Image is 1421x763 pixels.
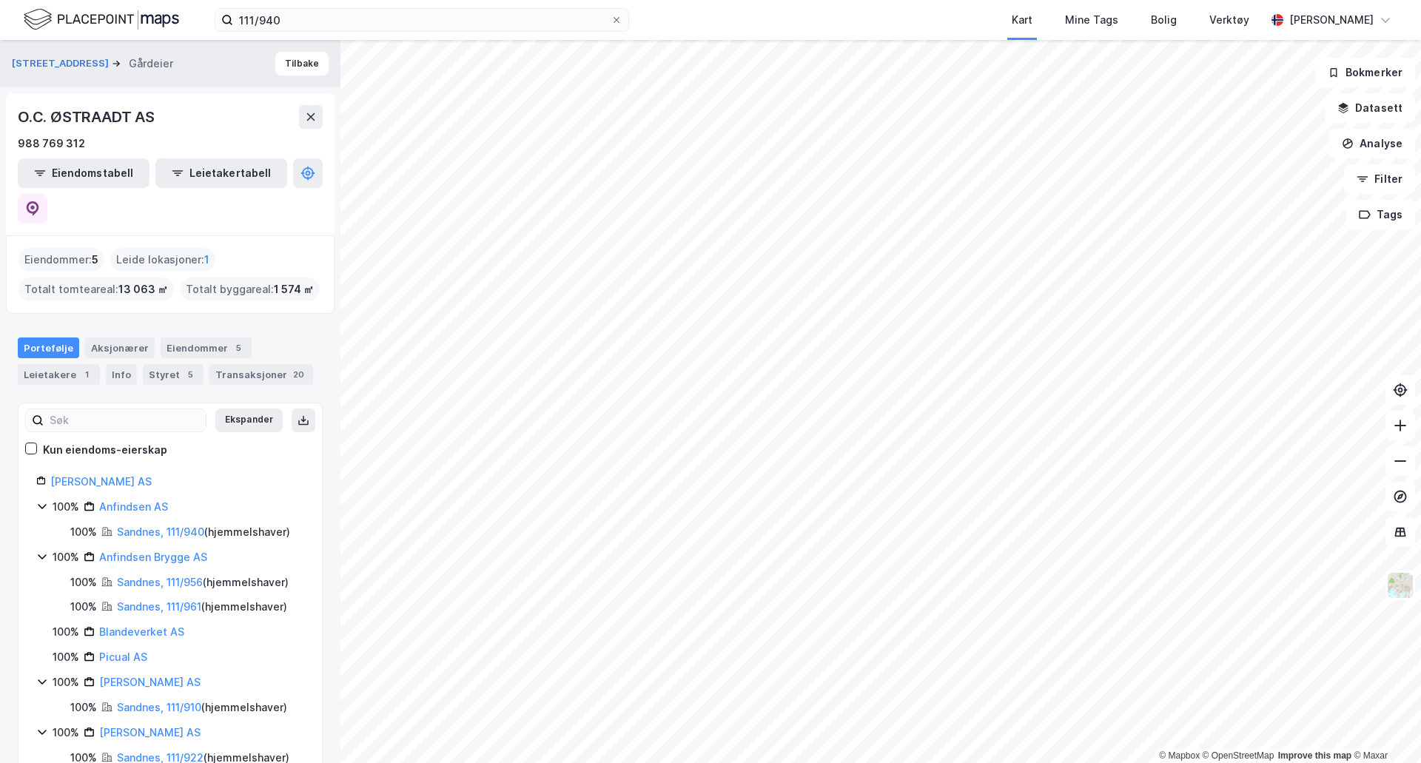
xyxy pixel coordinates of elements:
[53,548,79,566] div: 100%
[1151,11,1177,29] div: Bolig
[117,576,203,588] a: Sandnes, 111/956
[1329,129,1415,158] button: Analyse
[79,367,94,382] div: 1
[99,676,201,688] a: [PERSON_NAME] AS
[215,409,283,432] button: Ekspander
[18,135,85,152] div: 988 769 312
[1203,750,1274,761] a: OpenStreetMap
[53,648,79,666] div: 100%
[110,248,215,272] div: Leide lokasjoner :
[1159,750,1200,761] a: Mapbox
[53,623,79,641] div: 100%
[1325,93,1415,123] button: Datasett
[53,724,79,742] div: 100%
[117,523,290,541] div: ( hjemmelshaver )
[117,699,287,716] div: ( hjemmelshaver )
[1209,11,1249,29] div: Verktøy
[161,337,252,358] div: Eiendommer
[70,598,97,616] div: 100%
[118,280,168,298] span: 13 063 ㎡
[155,158,287,188] button: Leietakertabell
[99,500,168,513] a: Anfindsen AS
[19,278,174,301] div: Totalt tomteareal :
[117,525,204,538] a: Sandnes, 111/940
[183,367,198,382] div: 5
[70,574,97,591] div: 100%
[1346,200,1415,229] button: Tags
[99,726,201,739] a: [PERSON_NAME] AS
[106,364,137,385] div: Info
[12,56,112,71] button: [STREET_ADDRESS]
[1386,571,1414,599] img: Z
[1278,750,1351,761] a: Improve this map
[18,105,158,129] div: O.C. ØSTRAADT AS
[99,651,147,663] a: Picual AS
[290,367,307,382] div: 20
[180,278,320,301] div: Totalt byggareal :
[204,251,209,269] span: 1
[1289,11,1374,29] div: [PERSON_NAME]
[233,9,611,31] input: Søk på adresse, matrikkel, gårdeiere, leietakere eller personer
[18,364,100,385] div: Leietakere
[129,55,173,73] div: Gårdeier
[117,701,201,713] a: Sandnes, 111/910
[275,52,329,75] button: Tilbake
[1012,11,1032,29] div: Kart
[70,523,97,541] div: 100%
[99,625,184,638] a: Blandeverket AS
[117,574,289,591] div: ( hjemmelshaver )
[43,441,167,459] div: Kun eiendoms-eierskap
[143,364,204,385] div: Styret
[85,337,155,358] div: Aksjonærer
[44,409,206,431] input: Søk
[18,158,150,188] button: Eiendomstabell
[1347,692,1421,763] div: Kontrollprogram for chat
[117,600,201,613] a: Sandnes, 111/961
[53,673,79,691] div: 100%
[19,248,104,272] div: Eiendommer :
[1344,164,1415,194] button: Filter
[50,475,152,488] a: [PERSON_NAME] AS
[53,498,79,516] div: 100%
[231,340,246,355] div: 5
[92,251,98,269] span: 5
[18,337,79,358] div: Portefølje
[209,364,313,385] div: Transaksjoner
[70,699,97,716] div: 100%
[1315,58,1415,87] button: Bokmerker
[24,7,179,33] img: logo.f888ab2527a4732fd821a326f86c7f29.svg
[99,551,207,563] a: Anfindsen Brygge AS
[274,280,314,298] span: 1 574 ㎡
[1065,11,1118,29] div: Mine Tags
[117,598,287,616] div: ( hjemmelshaver )
[1347,692,1421,763] iframe: Chat Widget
